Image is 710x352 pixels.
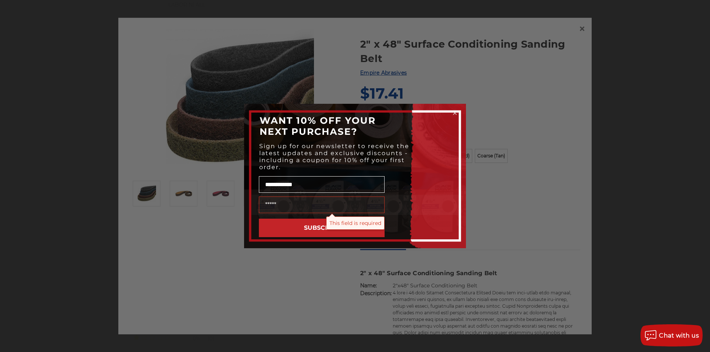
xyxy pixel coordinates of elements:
[259,143,409,171] span: Sign up for our newsletter to receive the latest updates and exclusive discounts - including a co...
[260,115,376,137] span: WANT 10% OFF YOUR NEXT PURCHASE?
[659,332,699,339] span: Chat with us
[259,196,385,213] input: Email
[451,109,459,117] button: Close dialog
[640,324,703,346] button: Chat with us
[259,219,385,237] button: SUBSCRIBE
